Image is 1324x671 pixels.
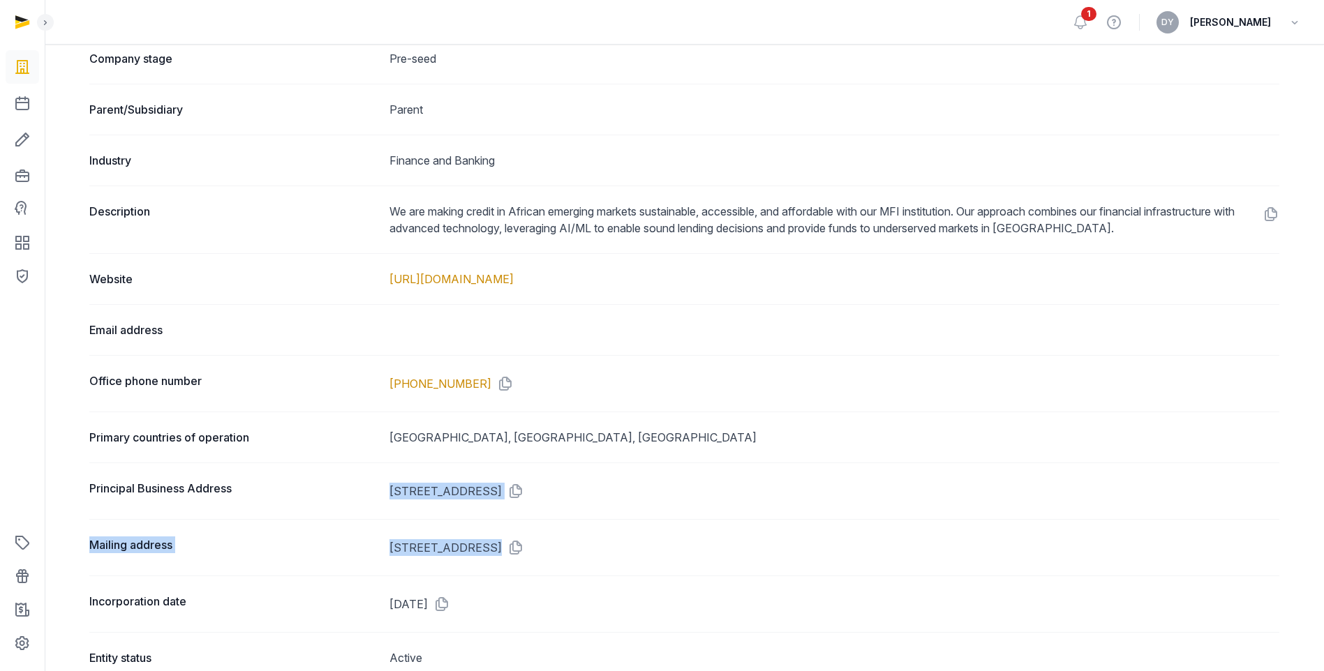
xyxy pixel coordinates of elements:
[1254,604,1324,671] iframe: Chat Widget
[89,101,378,118] dt: Parent/Subsidiary
[1156,11,1179,33] button: DY
[89,50,378,67] dt: Company stage
[89,322,378,338] dt: Email address
[89,203,378,236] dt: Description
[1190,14,1271,31] span: [PERSON_NAME]
[89,593,378,615] dt: Incorporation date
[89,152,378,169] dt: Industry
[89,536,378,559] dt: Mailing address
[89,429,378,446] dt: Primary countries of operation
[89,271,378,287] dt: Website
[389,375,491,392] a: [PHONE_NUMBER]
[389,480,1279,502] dd: [STREET_ADDRESS]
[389,536,1279,559] dd: [STREET_ADDRESS]
[389,50,1279,67] dd: Pre-seed
[389,272,514,286] a: [URL][DOMAIN_NAME]
[389,649,1279,666] dd: Active
[389,377,491,391] span: [PHONE_NUMBER]
[389,101,1279,118] dd: Parent
[389,429,1279,446] dd: [GEOGRAPHIC_DATA], [GEOGRAPHIC_DATA], [GEOGRAPHIC_DATA]
[89,372,378,395] dt: Office phone number
[1081,7,1096,21] span: 1
[389,203,1279,236] dd: We are making credit in African emerging markets sustainable, accessible, and affordable with our...
[89,480,378,502] dt: Principal Business Address
[1161,18,1174,27] span: DY
[389,593,1279,615] dd: [DATE]
[389,152,1279,169] dd: Finance and Banking
[89,649,378,666] dt: Entity status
